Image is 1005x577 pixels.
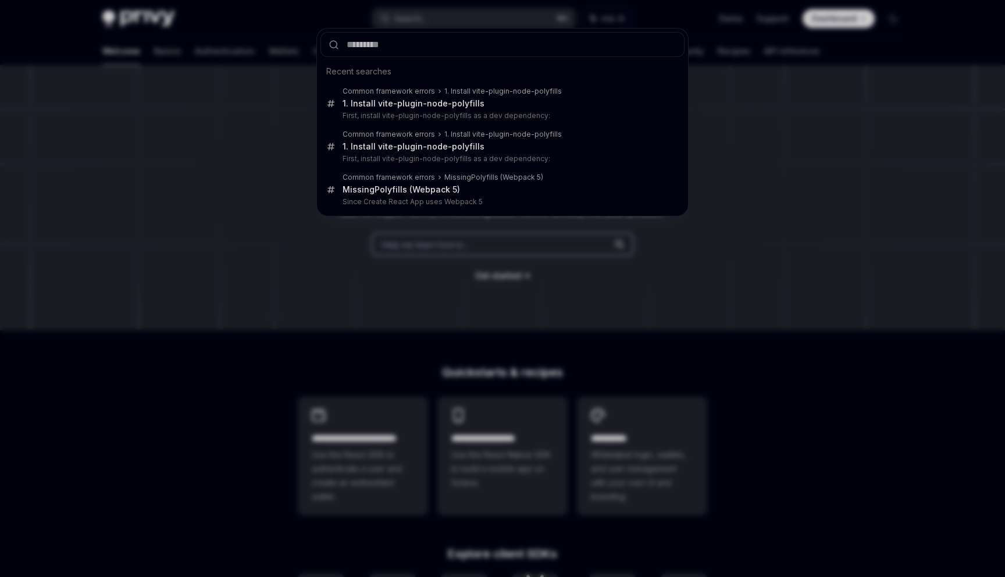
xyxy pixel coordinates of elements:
div: 1. Install vite-plugin-node-polyfills [444,130,562,139]
b: Polyfi [375,184,398,194]
div: Common framework errors [343,130,435,139]
div: 1. Install vite-plugin-node-polyfills [343,141,484,152]
div: Common framework errors [343,87,435,96]
b: Polyfi [471,173,491,181]
p: First, install vite-plugin-node-polyfills as a dev dependency: [343,111,660,120]
p: Since Create React App uses Webpack 5 [343,197,660,206]
div: Missing lls (Webpack 5) [444,173,543,182]
div: Common framework errors [343,173,435,182]
div: Missing lls (Webpack 5) [343,184,460,195]
div: 1. Install vite-plugin-node-polyfills [444,87,562,96]
div: 1. Install vite-plugin-node-polyfills [343,98,484,109]
span: Recent searches [326,66,391,77]
p: First, install vite-plugin-node-polyfills as a dev dependency: [343,154,660,163]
